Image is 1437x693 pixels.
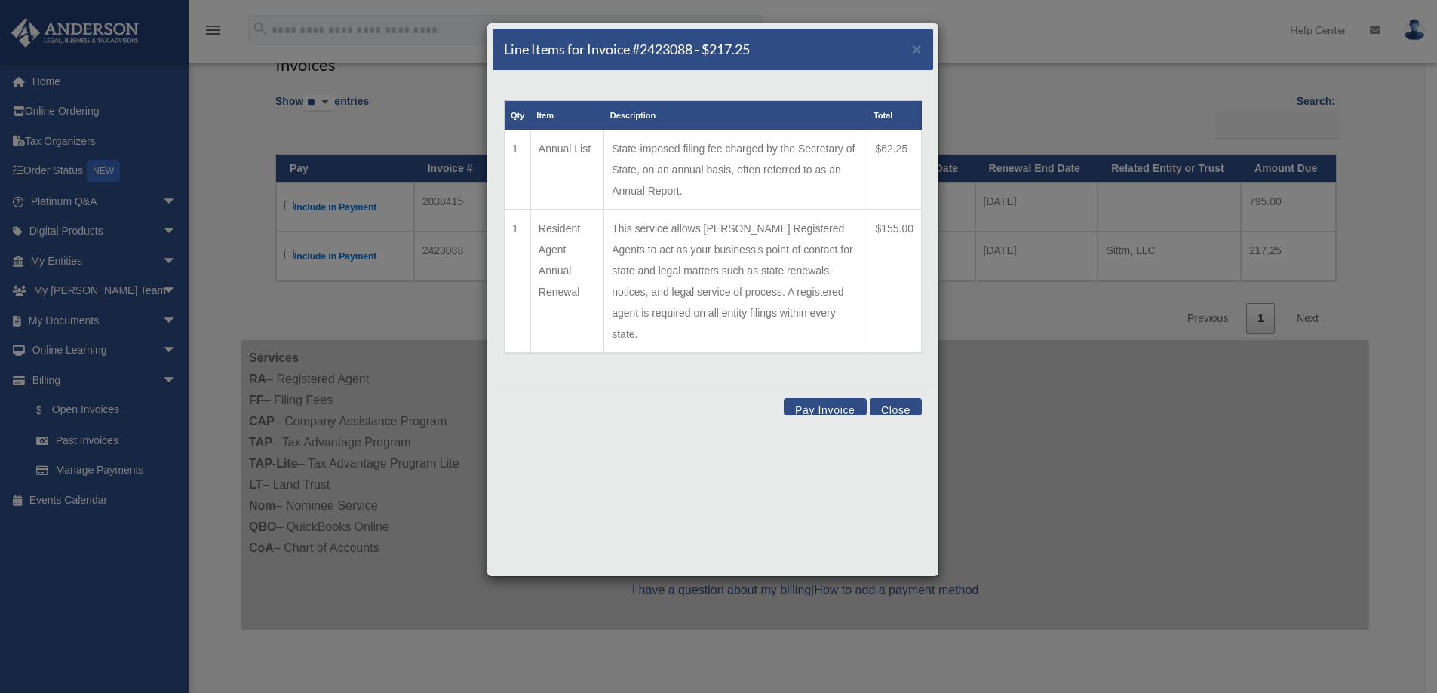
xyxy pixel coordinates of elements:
[604,101,867,130] th: Description
[870,398,922,415] button: Close
[604,210,867,353] td: This service allows [PERSON_NAME] Registered Agents to act as your business's point of contact fo...
[505,130,531,210] td: 1
[604,130,867,210] td: State-imposed filing fee charged by the Secretary of State, on an annual basis, often referred to...
[530,130,603,210] td: Annual List
[505,101,531,130] th: Qty
[505,210,531,353] td: 1
[784,398,867,415] button: Pay Invoice
[867,210,922,353] td: $155.00
[867,130,922,210] td: $62.25
[530,101,603,130] th: Item
[912,41,922,57] button: Close
[867,101,922,130] th: Total
[530,210,603,353] td: Resident Agent Annual Renewal
[912,40,922,57] span: ×
[504,40,750,59] h5: Line Items for Invoice #2423088 - $217.25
